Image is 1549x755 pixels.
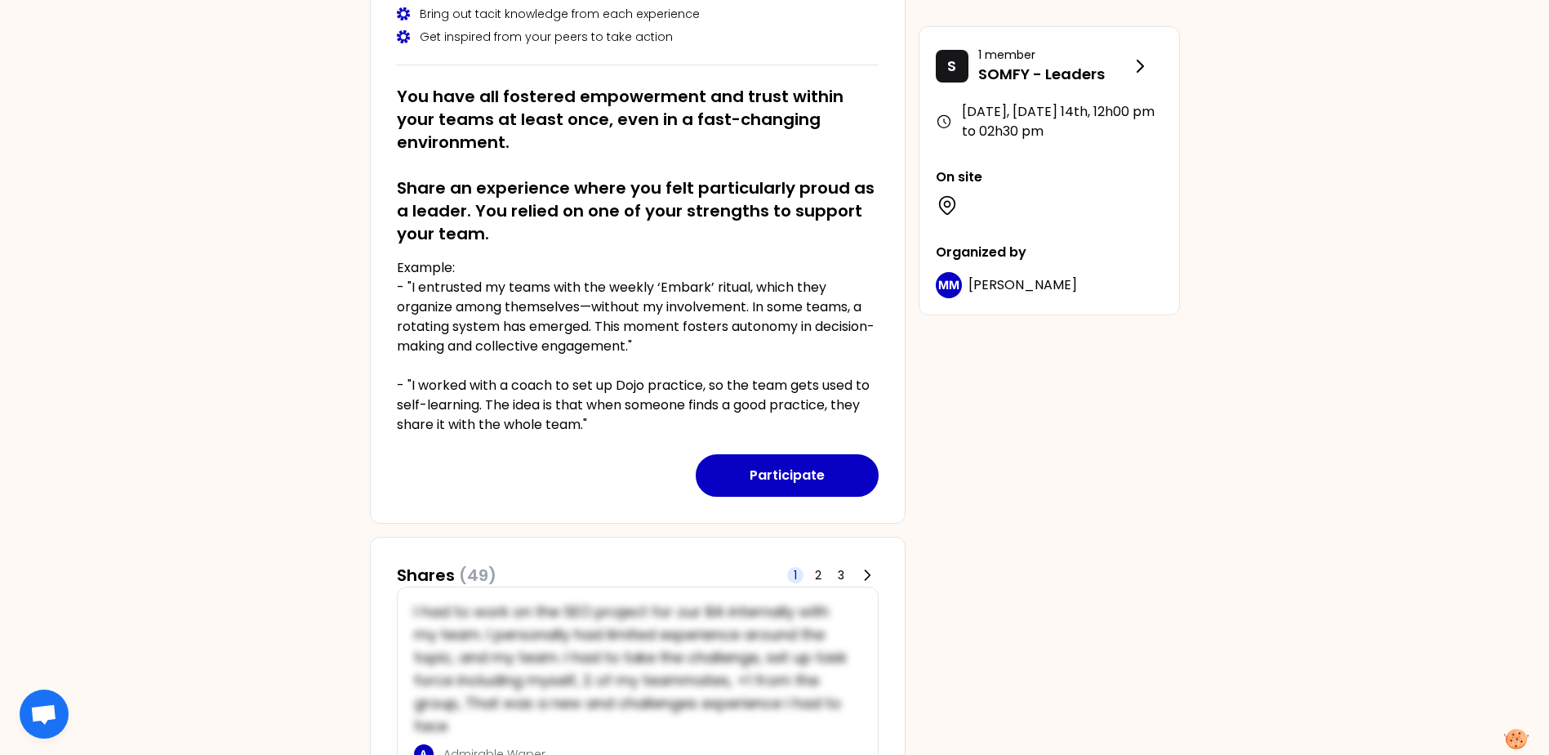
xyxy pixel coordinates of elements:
[696,454,879,497] button: Participate
[838,567,844,583] span: 3
[978,47,1130,63] p: 1 member
[936,243,1163,262] p: Organized by
[978,63,1130,86] p: SOMFY - Leaders
[968,275,1077,294] span: [PERSON_NAME]
[414,601,852,738] p: I had to work on the SEO project for our BA internally with my team. I personally had limited exp...
[938,277,959,293] p: MM
[459,564,496,587] span: (49)
[794,567,797,583] span: 1
[397,29,879,45] div: Get inspired from your peers to take action
[815,567,821,583] span: 2
[397,85,879,245] h2: You have all fostered empowerment and trust within your teams at least once, even in a fast-chang...
[947,55,956,78] p: S
[20,690,69,739] div: Ouvrir le chat
[397,6,879,22] div: Bring out tacit knowledge from each experience
[936,168,1163,187] p: On site
[397,258,879,435] p: Example: - "I entrusted my teams with the weekly ‘Embark’ ritual, which they organize among thems...
[936,102,1163,141] div: [DATE], [DATE] 14th , 12h00 pm to 02h30 pm
[397,564,496,587] h3: Shares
